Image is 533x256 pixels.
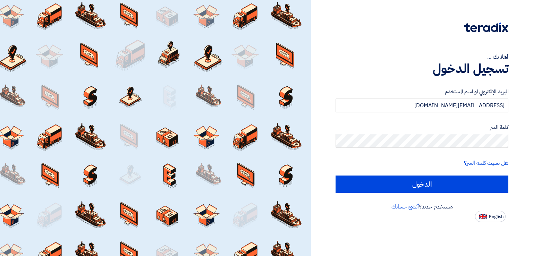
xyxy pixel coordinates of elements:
[479,214,487,219] img: en-US.png
[464,23,508,32] img: Teradix logo
[336,53,508,61] div: أهلا بك ...
[489,214,504,219] span: English
[464,159,508,167] a: هل نسيت كلمة السر؟
[336,88,508,96] label: البريد الإلكتروني او اسم المستخدم
[336,123,508,131] label: كلمة السر
[391,203,419,211] a: أنشئ حسابك
[336,176,508,193] input: الدخول
[336,203,508,211] div: مستخدم جديد؟
[475,211,506,222] button: English
[336,61,508,76] h1: تسجيل الدخول
[336,99,508,112] input: أدخل بريد العمل الإلكتروني او اسم المستخدم الخاص بك ...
